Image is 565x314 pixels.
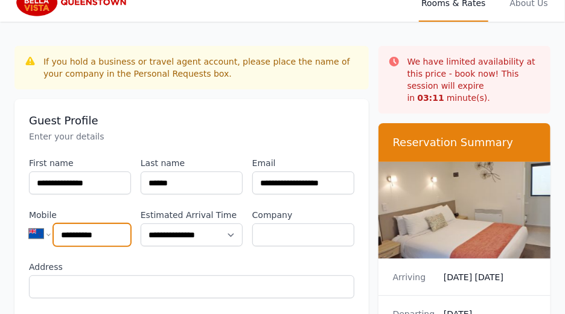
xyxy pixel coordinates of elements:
dd: [DATE] [DATE] [444,271,536,283]
dt: Arriving [393,271,434,283]
p: We have limited availability at this price - book now! This session will expire in minute(s). [407,56,541,104]
label: Email [252,157,354,169]
p: Enter your details [29,130,354,143]
strong: 03 : 11 [417,93,444,103]
div: If you hold a business or travel agent account, please place the name of your company in the Pers... [43,56,359,80]
h3: Reservation Summary [393,135,536,150]
h3: Guest Profile [29,114,354,128]
img: Budget Studio [378,162,551,258]
label: Address [29,261,354,273]
label: First name [29,157,131,169]
label: Estimated Arrival Time [141,209,243,221]
label: Company [252,209,354,221]
label: Last name [141,157,243,169]
label: Mobile [29,209,131,221]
